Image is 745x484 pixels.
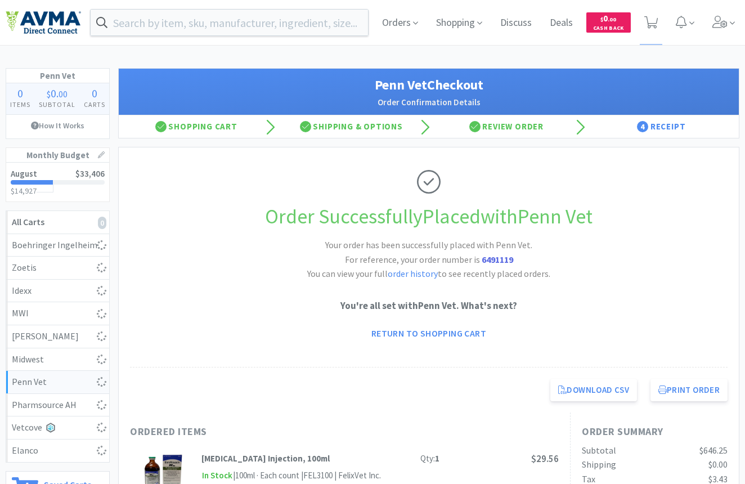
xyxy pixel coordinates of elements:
div: MWI [12,306,104,321]
span: Cash Back [593,25,624,33]
span: $ [47,88,51,100]
a: Return to Shopping Cart [363,322,494,344]
h1: Ordered Items [130,424,468,440]
img: e4e33dab9f054f5782a47901c742baa9_102.png [6,11,81,34]
a: MWI [6,302,109,325]
a: Midwest [6,348,109,371]
span: $ [600,16,603,23]
span: 0 [600,13,616,24]
a: [PERSON_NAME] [6,325,109,348]
h2: Order Confirmation Details [130,96,728,109]
span: 4 [637,121,648,132]
div: Idexx [12,284,104,298]
p: You're all set with Penn Vet . What's next? [130,298,728,313]
strong: [MEDICAL_DATA] Injection, 100ml [201,453,330,464]
span: $646.25 [699,445,728,456]
a: How It Works [6,115,109,136]
a: Deals [545,18,577,28]
a: Idexx [6,280,109,303]
div: Boehringer Ingelheim [12,238,104,253]
div: [PERSON_NAME] [12,329,104,344]
a: Penn Vet [6,371,109,394]
div: Pharmsource AH [12,398,104,413]
a: order history [388,268,438,279]
div: Subtotal [582,443,616,458]
strong: All Carts [12,216,44,227]
h4: Carts [79,99,109,110]
div: Shopping Cart [119,115,274,138]
a: Zoetis [6,257,109,280]
div: Review Order [429,115,584,138]
a: Pharmsource AH [6,394,109,417]
a: Download CSV [550,379,637,401]
div: Zoetis [12,261,104,275]
h2: Your order has been successfully placed with Penn Vet. You can view your full to see recently pla... [260,238,598,281]
a: Vetcove [6,416,109,440]
span: For reference, your order number is [345,254,513,265]
i: 0 [98,217,106,229]
h1: Penn Vet [6,69,109,83]
span: 0 [92,86,97,100]
span: $0.00 [708,459,728,470]
span: In Stock [201,469,233,483]
h2: August [11,169,37,178]
a: Elanco [6,440,109,462]
h1: Order Summary [582,424,728,440]
a: $0.00Cash Back [586,7,631,38]
div: Elanco [12,443,104,458]
strong: 1 [435,453,439,464]
div: Vetcove [12,420,104,435]
h1: Order Successfully Placed with Penn Vet [130,200,728,233]
span: 0 [51,86,56,100]
span: $14,927 [11,186,37,196]
span: $29.56 [531,452,559,465]
a: August$33,406$14,927 [6,163,109,201]
div: Midwest [12,352,104,367]
h1: Monthly Budget [6,148,109,163]
h4: Items [6,99,35,110]
strong: 6491119 [482,254,513,265]
span: 00 [59,88,68,100]
a: All Carts0 [6,211,109,234]
button: Print Order [650,379,728,401]
div: . [35,88,80,99]
span: . 00 [608,16,616,23]
span: 0 [17,86,23,100]
span: | 100ml · Each count [233,470,299,481]
div: Penn Vet [12,375,104,389]
h1: Penn Vet Checkout [130,74,728,96]
a: Boehringer Ingelheim [6,234,109,257]
div: Receipt [584,115,739,138]
div: Shipping [582,458,616,472]
input: Search by item, sku, manufacturer, ingredient, size... [91,10,368,35]
h4: Subtotal [35,99,80,110]
div: | FEL3100 | FelixVet Inc. [299,469,381,482]
a: Discuss [496,18,536,28]
span: $33,406 [75,168,105,179]
div: Shipping & Options [274,115,429,138]
div: Qty: [420,452,439,465]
